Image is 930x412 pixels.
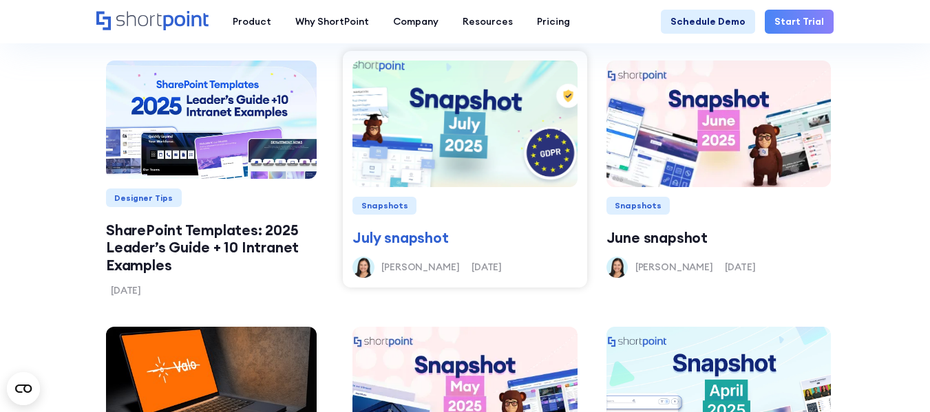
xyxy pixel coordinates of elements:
div: Why ShortPoint [295,14,369,29]
p: [DATE] [725,260,755,274]
p: [DATE] [111,283,141,298]
a: Home [96,11,209,32]
a: Company [381,10,450,34]
div: Resources [463,14,513,29]
a: SharePoint Templates: 2025 Leader’s Guide + 10 Intranet Examples [106,221,317,274]
iframe: Chat Widget [861,346,930,412]
p: [PERSON_NAME] [635,260,713,274]
a: Start Trial [765,10,834,34]
div: Pricing [537,14,570,29]
div: Product [233,14,271,29]
button: Open CMP widget [7,372,40,405]
div: Snapshots [352,197,416,215]
p: [PERSON_NAME] [381,260,459,274]
a: Why ShortPoint [283,10,381,34]
div: Designer Tips [106,188,182,207]
a: Pricing [525,10,582,34]
a: Resources [450,10,525,34]
a: Product [220,10,283,34]
div: Company [393,14,438,29]
a: June snapshot [606,229,831,246]
p: [DATE] [472,260,502,274]
a: July snapshot [352,229,577,246]
a: Schedule Demo [661,10,755,34]
div: Snapshots [606,197,670,215]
